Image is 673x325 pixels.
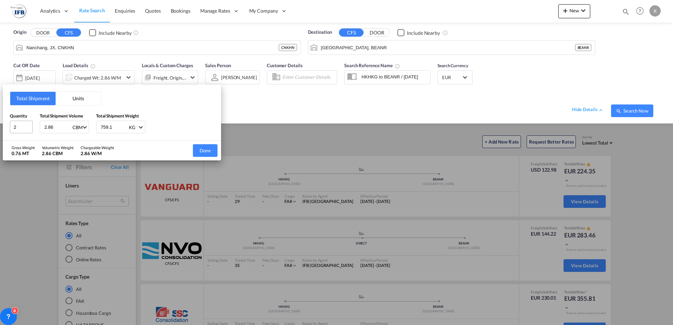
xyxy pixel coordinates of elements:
div: 2.86 W/M [81,150,114,157]
input: Enter weight [100,121,128,133]
div: KG [129,125,136,130]
input: Enter volume [44,121,72,133]
div: Volumetric Weight [42,145,74,150]
div: Gross Weight [12,145,35,150]
input: Qty [10,121,33,133]
div: 0.76 MT [12,150,35,157]
button: Units [56,92,101,105]
button: Done [193,144,218,157]
div: CBM [73,125,83,130]
div: Chargeable Weight [81,145,114,150]
div: 2.86 CBM [42,150,74,157]
span: Quantity [10,113,27,119]
span: Total Shipment Volume [40,113,83,119]
span: Total Shipment Weight [96,113,139,119]
button: Total Shipment [10,92,56,105]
